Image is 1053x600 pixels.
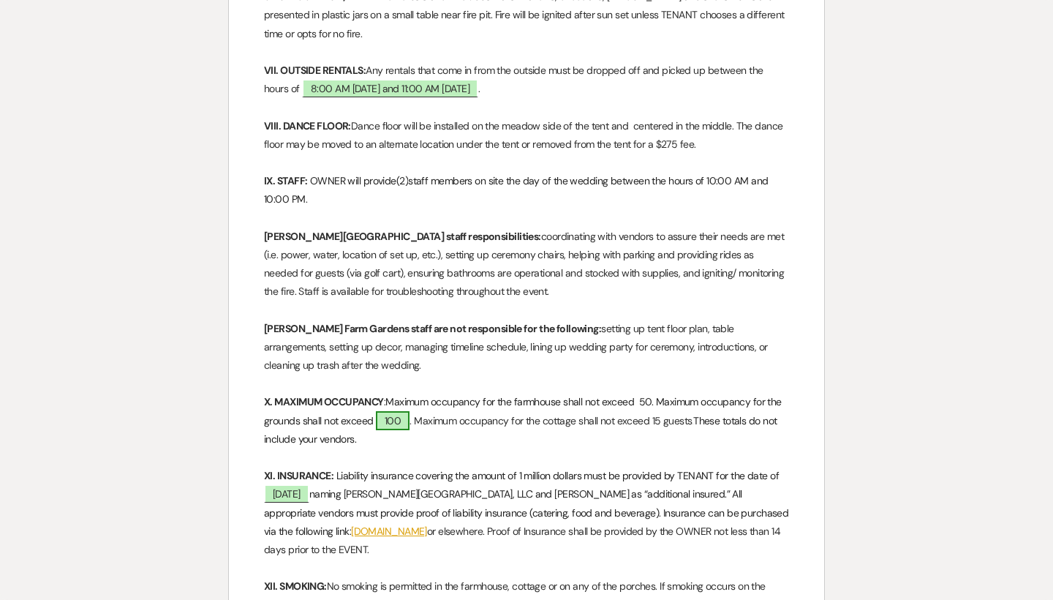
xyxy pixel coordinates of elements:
[264,119,351,132] strong: VIII. DANCE FLOOR:
[264,580,327,593] strong: XII. SMOKING:
[264,484,309,503] span: [DATE]
[264,395,784,427] span: Maximum occupancy for the farmhouse shall not exceed 50. Maximum occupancy for the grounds shall ...
[264,320,789,375] p: setting up tent floor plan, table arrangements, setting up decor, managing timeline schedule, lin...
[264,228,789,301] p: coordinating with vendors to assure their needs are met (i.e. power, water, location of set up, e...
[302,79,478,97] span: 8:00 AM [DATE] and 11:00 AM [DATE]
[264,230,541,243] strong: [PERSON_NAME][GEOGRAPHIC_DATA] staff responsibilities:
[264,395,384,408] strong: X. MAXIMUM OCCUPANCY
[396,174,408,187] span: (2)
[264,487,791,537] span: naming [PERSON_NAME][GEOGRAPHIC_DATA], LLC and [PERSON_NAME] as “additional insured.” All appropr...
[376,411,409,430] span: 100
[336,469,779,482] span: Liability insurance covering the amount of 1 million dollars must be provided by TENANT for the d...
[264,64,366,77] strong: VII. OUTSIDE RENTALS:
[351,525,427,538] a: [DOMAIN_NAME]
[264,117,789,154] p: Dance floor will be installed on the meadow side of the tent and centered in the middle. The danc...
[310,174,396,187] span: OWNER will provide
[264,322,601,335] strong: [PERSON_NAME] Farm Gardens staff are not responsible for the following:
[264,61,789,98] p: Any rentals that come in from the outside must be dropped off and picked up between the hours of .
[264,467,789,559] p: or elsewhere. Proof of Insurance shall be provided by the OWNER not less than 14 days prior to th...
[264,174,773,206] span: staff members on site the day of the wedding between the hours of 10:00 AM and 10:00 PM
[264,174,307,187] strong: IX. STAFF:
[264,172,789,209] p: .
[264,414,780,446] span: These totals do not include your vendors.
[264,393,789,449] p: : . Maximum occupancy for the cottage shall not exceed 15 guests.
[264,469,333,482] strong: XI. INSURANCE:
